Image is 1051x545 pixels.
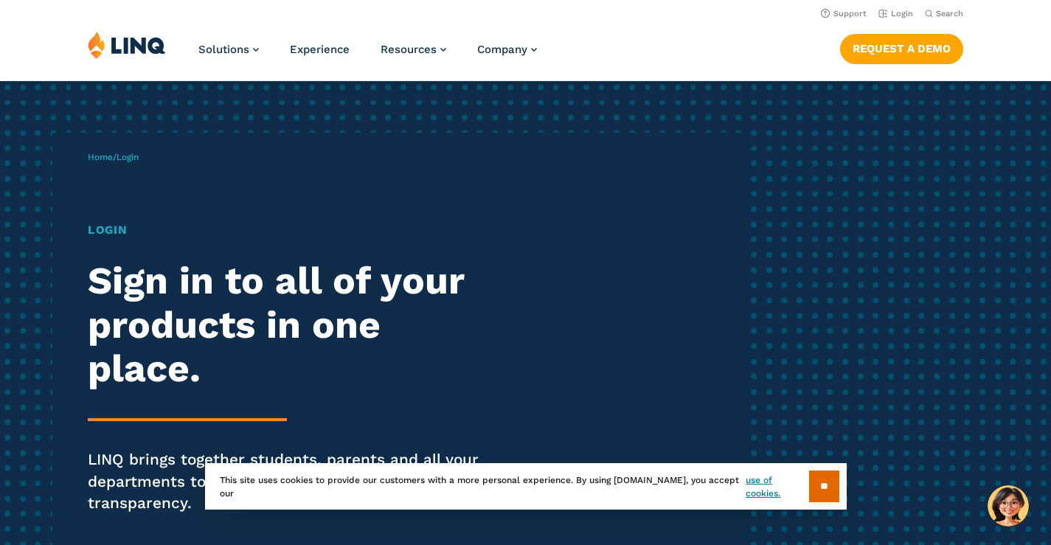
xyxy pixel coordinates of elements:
[477,43,527,56] span: Company
[88,152,139,162] span: /
[746,473,808,500] a: use of cookies.
[878,9,913,18] a: Login
[88,221,493,239] h1: Login
[88,259,493,389] h2: Sign in to all of your products in one place.
[117,152,139,162] span: Login
[840,34,963,63] a: Request a Demo
[381,43,446,56] a: Resources
[205,463,847,510] div: This site uses cookies to provide our customers with a more personal experience. By using [DOMAIN...
[477,43,537,56] a: Company
[821,9,867,18] a: Support
[198,43,259,56] a: Solutions
[88,152,113,162] a: Home
[988,485,1029,527] button: Hello, have a question? Let’s chat.
[840,31,963,63] nav: Button Navigation
[198,31,537,80] nav: Primary Navigation
[936,9,963,18] span: Search
[290,43,350,56] a: Experience
[198,43,249,56] span: Solutions
[88,31,166,59] img: LINQ | K‑12 Software
[88,449,493,515] p: LINQ brings together students, parents and all your departments to improve efficiency and transpa...
[381,43,437,56] span: Resources
[925,8,963,19] button: Open Search Bar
